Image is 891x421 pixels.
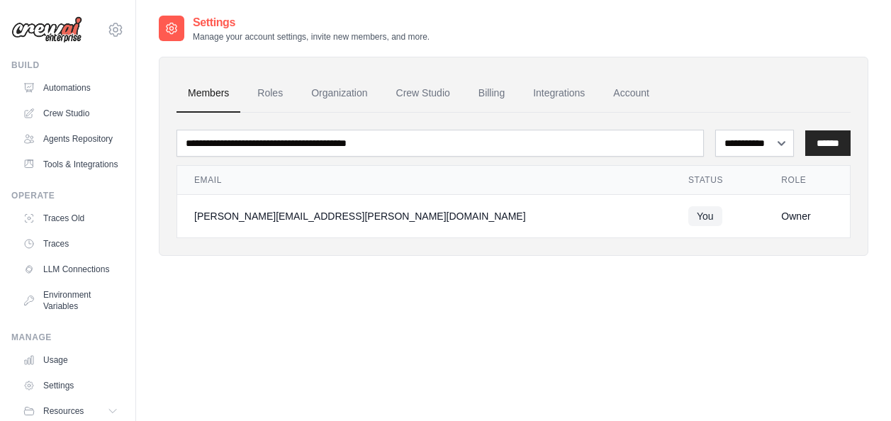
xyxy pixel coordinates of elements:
[17,232,124,255] a: Traces
[11,60,124,71] div: Build
[17,258,124,281] a: LLM Connections
[17,128,124,150] a: Agents Repository
[193,31,430,43] p: Manage your account settings, invite new members, and more.
[671,166,764,195] th: Status
[781,209,833,223] div: Owner
[193,14,430,31] h2: Settings
[17,207,124,230] a: Traces Old
[17,77,124,99] a: Automations
[467,74,516,113] a: Billing
[300,74,379,113] a: Organization
[602,74,661,113] a: Account
[17,374,124,397] a: Settings
[688,206,722,226] span: You
[17,284,124,318] a: Environment Variables
[11,332,124,343] div: Manage
[177,166,671,195] th: Email
[176,74,240,113] a: Members
[43,405,84,417] span: Resources
[246,74,294,113] a: Roles
[17,153,124,176] a: Tools & Integrations
[17,349,124,371] a: Usage
[385,74,461,113] a: Crew Studio
[764,166,850,195] th: Role
[17,102,124,125] a: Crew Studio
[11,190,124,201] div: Operate
[11,16,82,43] img: Logo
[194,209,654,223] div: [PERSON_NAME][EMAIL_ADDRESS][PERSON_NAME][DOMAIN_NAME]
[522,74,596,113] a: Integrations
